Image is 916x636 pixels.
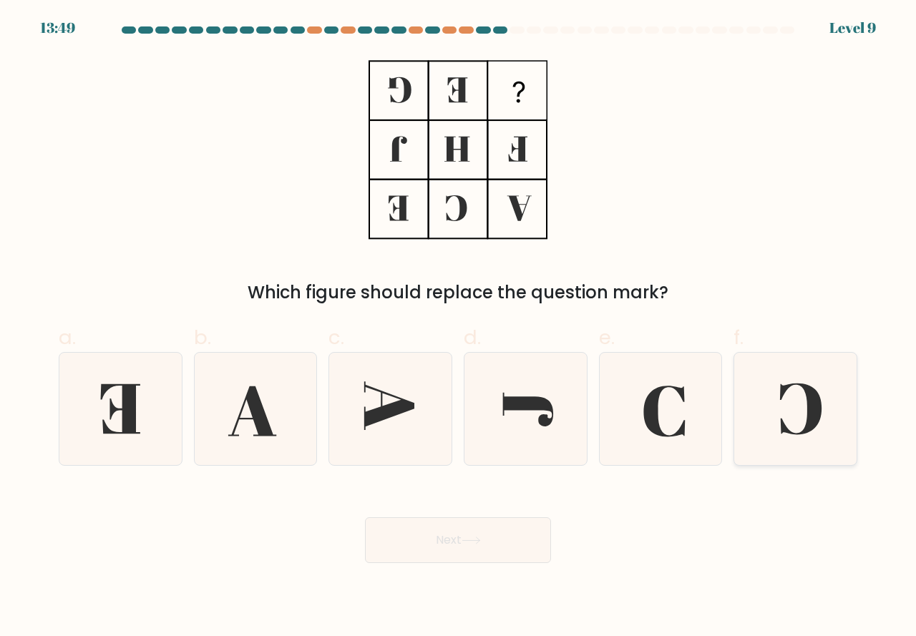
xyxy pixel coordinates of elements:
[734,323,744,351] span: f.
[464,323,481,351] span: d.
[67,280,849,305] div: Which figure should replace the question mark?
[829,17,876,39] div: Level 9
[59,323,76,351] span: a.
[365,517,551,563] button: Next
[328,323,344,351] span: c.
[194,323,211,351] span: b.
[599,323,615,351] span: e.
[40,17,75,39] div: 13:49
